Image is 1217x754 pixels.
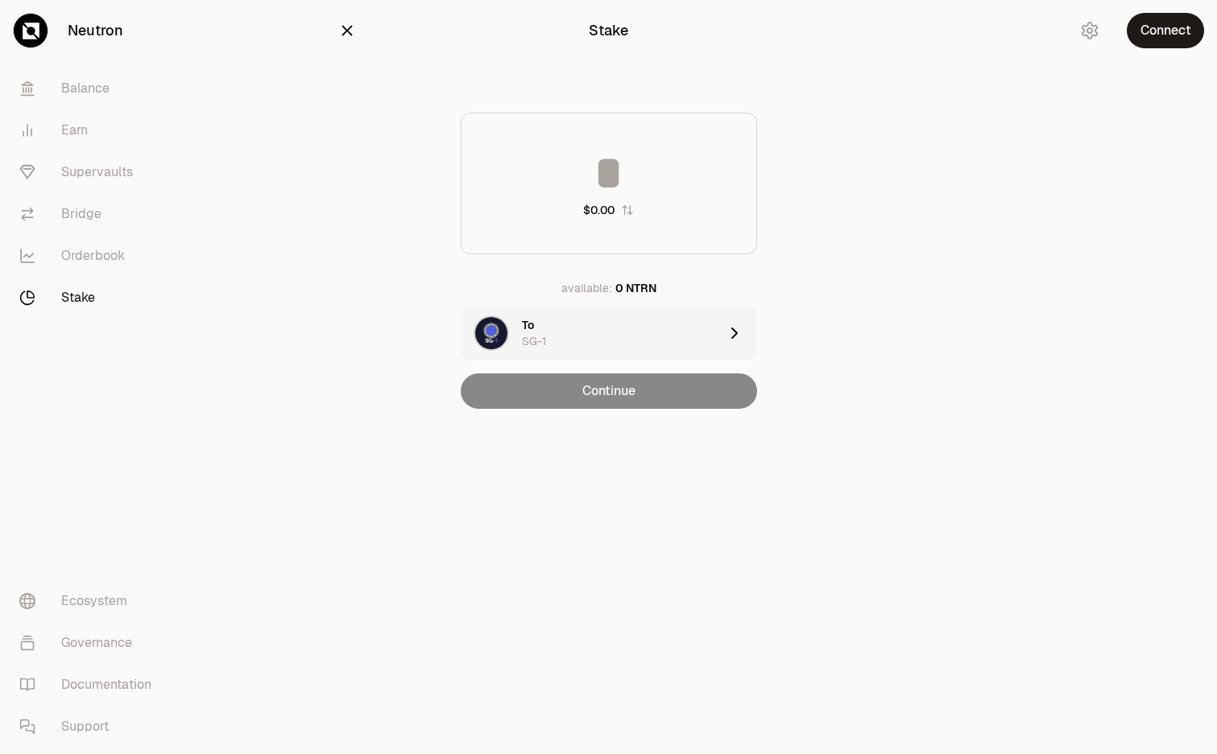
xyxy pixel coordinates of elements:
[6,622,174,664] a: Governance
[6,151,174,193] a: Supervaults
[6,664,174,706] a: Documentation
[583,202,615,218] div: $0.00
[6,277,174,319] a: Stake
[6,68,174,109] a: Balance
[6,706,174,748] a: Support
[6,580,174,622] a: Ecosystem
[1127,13,1204,48] button: Connect
[6,193,174,235] a: Bridge
[561,280,612,296] div: available:
[474,315,509,351] img: SG-1 Logo
[461,306,757,361] button: SG-1 LogoToSG-1
[589,19,628,42] div: Stake
[552,270,666,306] button: available:0 NTRN
[522,333,546,349] div: SG-1
[615,280,656,296] div: 0 NTRN
[6,109,174,151] a: Earn
[6,235,174,277] a: Orderbook
[522,317,534,333] div: To
[583,202,634,218] button: $0.00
